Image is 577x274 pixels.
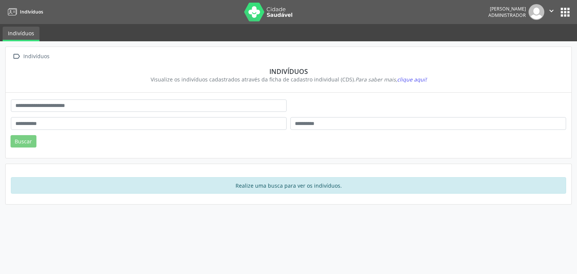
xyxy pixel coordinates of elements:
[11,177,566,194] div: Realize uma busca para ver os indivíduos.
[529,4,544,20] img: img
[544,4,559,20] button: 
[559,6,572,19] button: apps
[397,76,427,83] span: clique aqui!
[20,9,43,15] span: Indivíduos
[3,27,39,41] a: Indivíduos
[11,135,36,148] button: Buscar
[488,12,526,18] span: Administrador
[11,51,22,62] i: 
[11,51,51,62] a:  Indivíduos
[5,6,43,18] a: Indivíduos
[16,75,561,83] div: Visualize os indivíduos cadastrados através da ficha de cadastro individual (CDS).
[547,7,556,15] i: 
[16,67,561,75] div: Indivíduos
[22,51,51,62] div: Indivíduos
[488,6,526,12] div: [PERSON_NAME]
[355,76,427,83] i: Para saber mais,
